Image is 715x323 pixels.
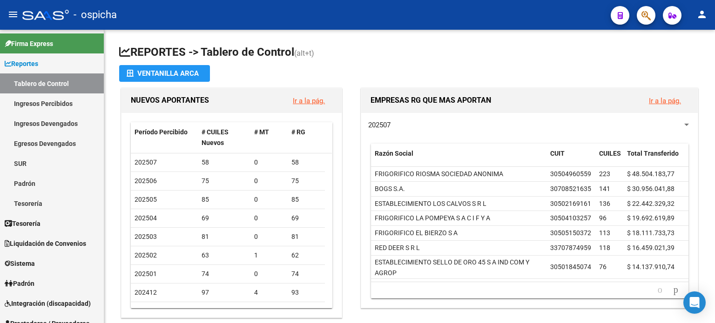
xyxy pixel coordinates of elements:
span: 202507 [368,121,391,129]
span: Sistema [5,258,35,269]
span: $ 48.504.183,77 [627,170,675,178]
h1: REPORTES -> Tablero de Control [119,45,700,61]
span: Padrón [5,278,34,289]
span: 202501 [135,270,157,277]
div: 30504960559 [550,169,591,179]
span: - ospicha [74,5,117,25]
div: 81 [202,231,247,242]
div: Ventanilla ARCA [127,65,202,82]
div: 30505150372 [550,228,591,238]
div: 93 [291,287,321,298]
mat-icon: menu [7,9,19,20]
a: Ir a la pág. [649,97,681,105]
div: ESTABLECIMIENTO LOS CALVOS S R L [375,198,486,209]
span: Razón Social [375,150,413,157]
datatable-header-cell: Total Transferido [623,144,688,174]
div: 0 [254,231,284,242]
span: $ 18.111.733,73 [627,229,675,237]
span: # MT [254,128,269,136]
span: Tesorería [5,218,40,229]
span: $ 30.956.041,88 [627,185,675,192]
div: 0 [254,269,284,279]
span: 202504 [135,214,157,222]
datatable-header-cell: CUIT [546,144,595,174]
span: 141 [599,185,610,192]
a: go to previous page [654,285,667,295]
span: 96 [599,214,607,222]
div: 80 [291,306,321,316]
div: 69 [202,213,247,224]
div: 75 [291,176,321,186]
div: 86 [202,306,247,316]
span: CUIT [550,150,565,157]
div: FRIGORIFICO RIOSMA SOCIEDAD ANONIMA [375,169,503,179]
mat-icon: person [696,9,708,20]
span: Reportes [5,59,38,69]
div: 75 [202,176,247,186]
span: (alt+t) [294,49,314,58]
div: 4 [254,287,284,298]
div: RED DEER S R L [375,243,420,253]
div: 85 [291,194,321,205]
a: Ir a la pág. [293,97,325,105]
span: CUILES [599,150,621,157]
datatable-header-cell: # RG [288,122,325,153]
span: Total Transferido [627,150,679,157]
span: 223 [599,170,610,178]
div: 62 [291,250,321,261]
span: Integración (discapacidad) [5,298,91,309]
div: 30502169161 [550,198,591,209]
div: 63 [202,250,247,261]
div: ESTABLECIMIENTO SELLO DE ORO 45 S A IND COM Y AGROP [375,257,543,278]
datatable-header-cell: CUILES [595,144,623,174]
datatable-header-cell: Razón Social [371,144,546,174]
span: $ 16.459.021,39 [627,244,675,251]
div: 6 [254,306,284,316]
span: 202507 [135,158,157,166]
div: 74 [202,269,247,279]
span: Período Percibido [135,128,188,136]
span: 113 [599,229,610,237]
datatable-header-cell: Período Percibido [131,122,198,153]
span: 202506 [135,177,157,185]
span: 202502 [135,251,157,259]
div: 30501845074 [550,262,591,272]
button: Ir a la pág. [285,92,332,109]
span: $ 19.692.619,89 [627,214,675,222]
div: 58 [202,157,247,168]
button: Ir a la pág. [641,92,688,109]
span: # CUILES Nuevos [202,128,229,146]
div: 30708521635 [550,184,591,194]
span: 118 [599,244,610,251]
span: $ 22.442.329,32 [627,200,675,207]
div: FRIGORIFICO EL BIERZO S A [375,228,458,238]
div: 0 [254,194,284,205]
div: 97 [202,287,247,298]
span: # RG [291,128,305,136]
div: Open Intercom Messenger [683,291,706,314]
div: 0 [254,157,284,168]
div: BOGS S.A. [375,184,405,194]
span: NUEVOS APORTANTES [131,96,209,105]
span: 202505 [135,196,157,203]
div: 74 [291,269,321,279]
span: EMPRESAS RG QUE MAS APORTAN [371,96,491,105]
div: 30504103257 [550,213,591,224]
div: FRIGORIFICO LA POMPEYA S A C I F Y A [375,213,490,224]
div: 0 [254,176,284,186]
datatable-header-cell: # MT [250,122,288,153]
span: Liquidación de Convenios [5,238,86,249]
a: go to next page [669,285,682,295]
span: $ 14.137.910,74 [627,263,675,270]
div: 69 [291,213,321,224]
div: 1 [254,250,284,261]
span: 202411 [135,307,157,315]
span: Firma Express [5,39,53,49]
div: 81 [291,231,321,242]
div: 33707874959 [550,243,591,253]
datatable-header-cell: # CUILES Nuevos [198,122,251,153]
span: 202503 [135,233,157,240]
div: 58 [291,157,321,168]
span: 202412 [135,289,157,296]
span: 136 [599,200,610,207]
